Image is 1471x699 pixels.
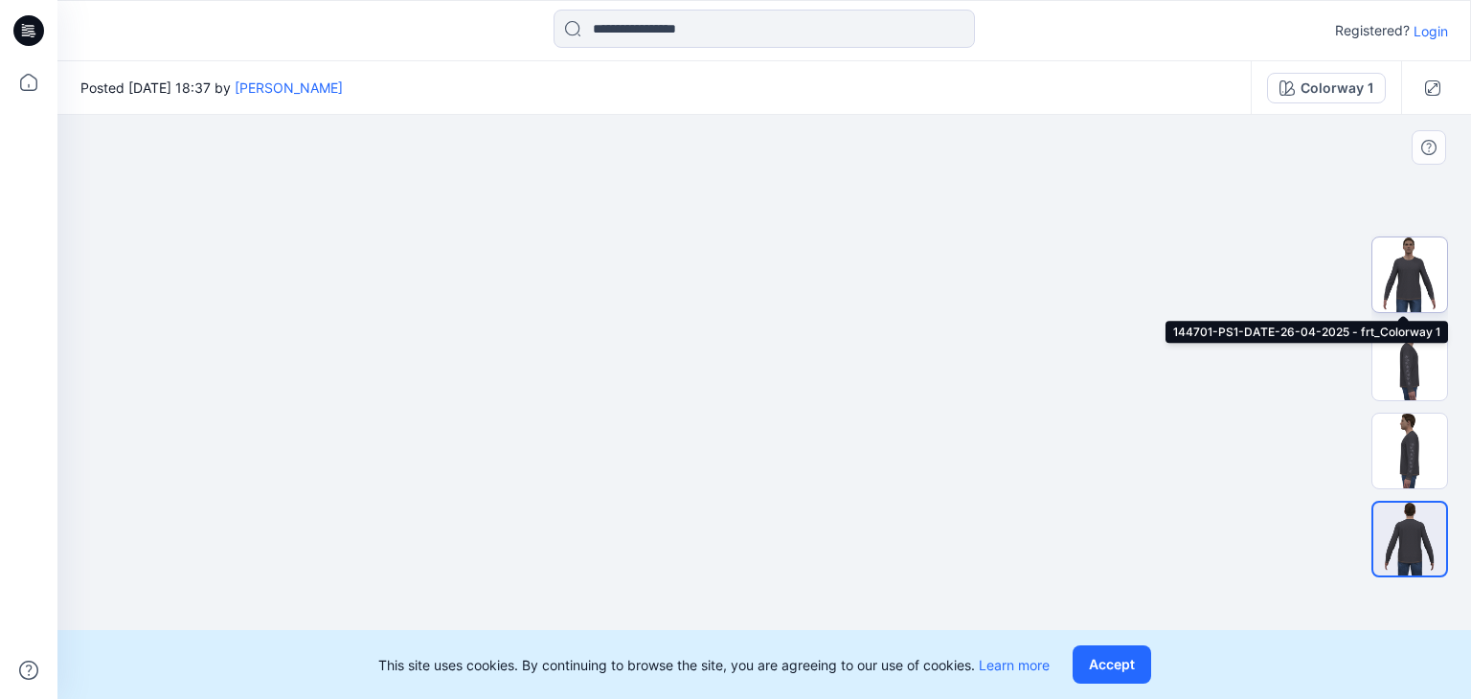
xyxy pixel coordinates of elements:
img: 144701-PS1-DATE-26-04-2025 - Copy_Colorway 1_Left [1372,414,1447,488]
img: 144701-PS1-DATE-26-04-2025 - frt_Colorway 1 [1372,237,1447,312]
p: Registered? [1335,19,1410,42]
p: This site uses cookies. By continuing to browse the site, you are agreeing to our use of cookies. [378,655,1050,675]
a: Learn more [979,657,1050,673]
span: Posted [DATE] 18:37 by [80,78,343,98]
p: Login [1414,21,1448,41]
img: 144701-PS1-DATE-26-04-2025 - Copy_Colorway 1_Right [1372,326,1447,400]
div: Colorway 1 [1301,78,1373,99]
button: Accept [1073,645,1151,684]
img: 144701-PS1-DATE-26-04-2025 - Copy_Colorway 1_Back [1373,503,1446,575]
button: Colorway 1 [1267,73,1386,103]
a: [PERSON_NAME] [235,79,343,96]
